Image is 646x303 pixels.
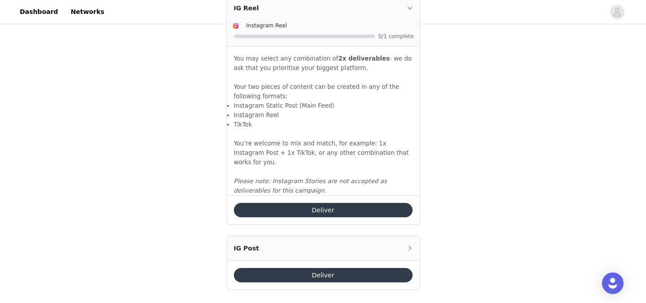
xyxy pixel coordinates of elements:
span: Instagram Reel [234,112,279,119]
img: Instagram Reels Icon [232,22,239,30]
strong: 2x deliverables [338,55,390,62]
i: icon: right [407,5,413,11]
a: Networks [65,2,110,22]
span: Instagram Static Post (Main Feed) [234,102,335,109]
div: avatar [613,5,621,19]
span: Your two pieces of content can be created in any of the following formats: [234,83,400,100]
button: Deliver [234,203,413,217]
span: You’re welcome to mix and match, for example: 1x Instagram Post + 1x TikTok, or any other combina... [234,140,409,166]
i: icon: right [407,246,413,251]
span: TikTok [234,121,252,128]
button: Deliver [234,268,413,282]
span: 0/1 complete [378,34,414,39]
em: Please note: Instagram Stories are not accepted as deliverables for this campaign. [234,178,387,194]
span: You may select any combination of - we do ask that you prioritise your biggest platform. [234,55,412,71]
div: Open Intercom Messenger [602,272,624,294]
a: Dashboard [14,2,63,22]
span: Instagram Reel [246,22,287,29]
div: icon: rightIG Post [227,236,420,260]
